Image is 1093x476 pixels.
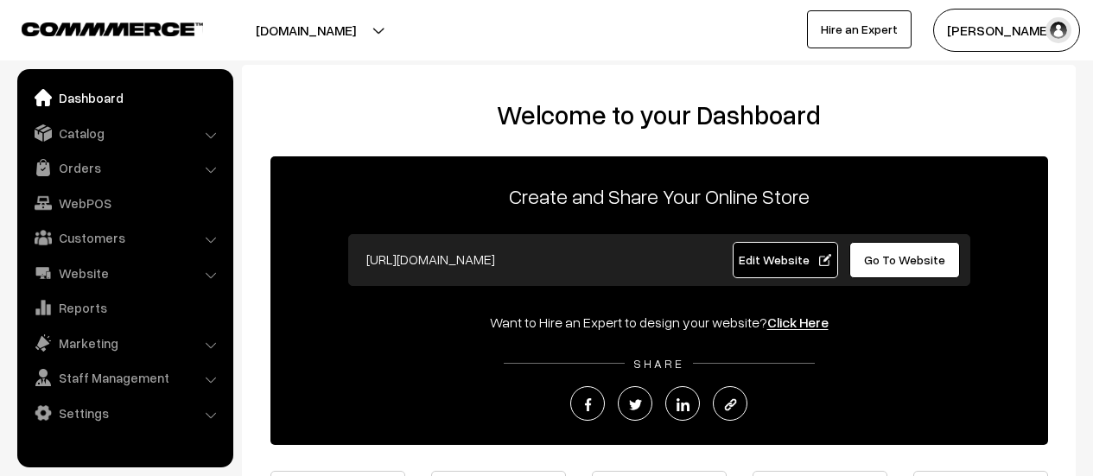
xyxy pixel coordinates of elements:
p: Create and Share Your Online Store [270,181,1048,212]
a: Edit Website [733,242,838,278]
a: Marketing [22,327,227,359]
span: SHARE [625,356,693,371]
a: Customers [22,222,227,253]
span: Go To Website [864,252,945,267]
a: Hire an Expert [807,10,912,48]
a: Dashboard [22,82,227,113]
img: user [1045,17,1071,43]
a: Go To Website [849,242,961,278]
a: Click Here [767,314,829,331]
img: COMMMERCE [22,22,203,35]
div: Want to Hire an Expert to design your website? [270,312,1048,333]
a: Settings [22,397,227,428]
button: [DOMAIN_NAME] [195,9,416,52]
a: Orders [22,152,227,183]
a: WebPOS [22,187,227,219]
span: Edit Website [739,252,831,267]
a: Catalog [22,117,227,149]
a: COMMMERCE [22,17,173,38]
h2: Welcome to your Dashboard [259,99,1058,130]
a: Reports [22,292,227,323]
button: [PERSON_NAME] [933,9,1080,52]
a: Website [22,257,227,289]
a: Staff Management [22,362,227,393]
